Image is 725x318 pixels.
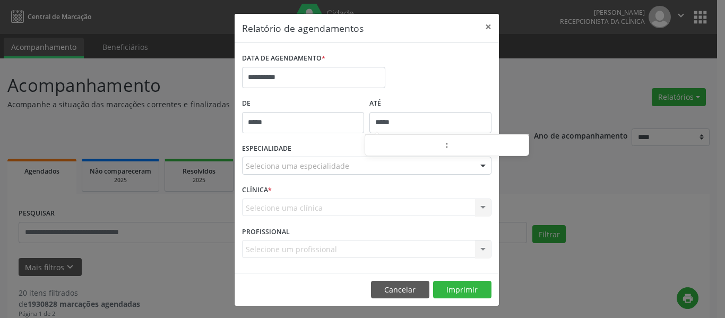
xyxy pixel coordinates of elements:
label: PROFISSIONAL [242,224,290,240]
label: CLÍNICA [242,182,272,199]
label: ATÉ [369,96,491,112]
input: Minute [448,135,529,157]
h5: Relatório de agendamentos [242,21,364,35]
button: Close [478,14,499,40]
span: : [445,134,448,156]
span: Seleciona uma especialidade [246,160,349,171]
button: Imprimir [433,281,491,299]
label: DATA DE AGENDAMENTO [242,50,325,67]
button: Cancelar [371,281,429,299]
label: De [242,96,364,112]
input: Hour [365,135,445,157]
label: ESPECIALIDADE [242,141,291,157]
